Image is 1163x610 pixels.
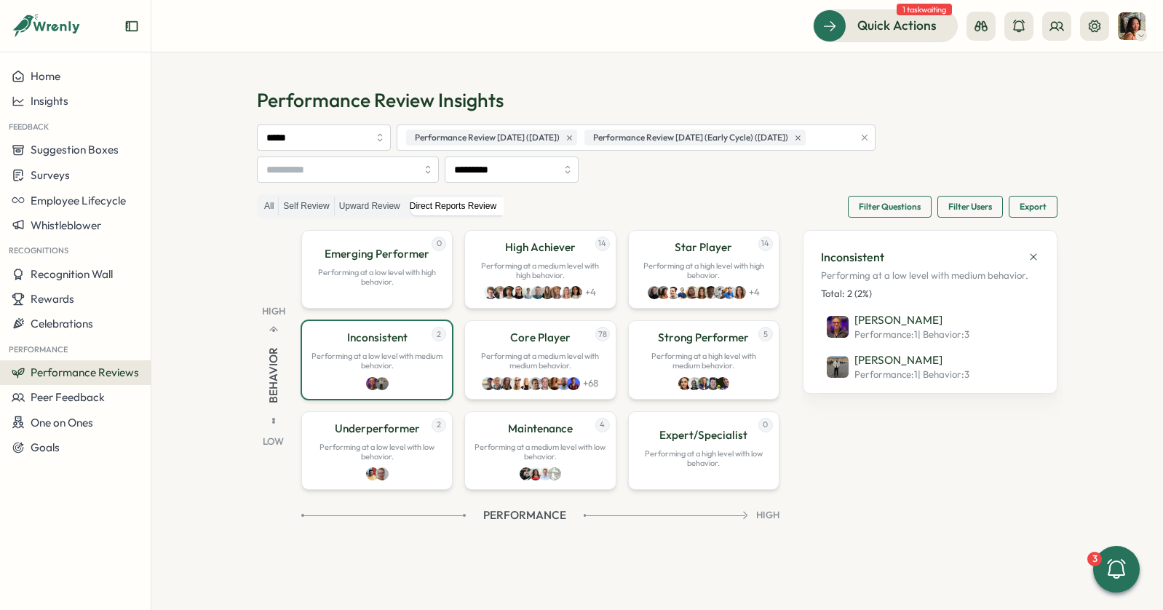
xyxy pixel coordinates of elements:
[695,286,708,299] img: Stephanie Yeaman
[311,352,443,371] p: Performing at a low level with medium behavior.
[1087,552,1102,566] div: 3
[491,377,504,390] img: Tristan Bailey
[31,292,74,306] span: Rewards
[1093,546,1140,593] button: 3
[678,377,691,390] img: Sarah Rutter
[749,286,760,299] p: + 4
[474,352,606,371] p: Performing at a medium level with medium behavior.
[325,246,429,262] p: Emerging Performer
[279,197,333,215] label: Self Review
[539,467,552,480] img: Thomas Clark
[548,467,561,480] img: Luc
[859,197,921,217] span: Filter Questions
[688,377,701,390] img: Damien Glista
[667,286,680,299] img: Chris Hogben
[260,197,278,215] label: All
[522,286,535,299] img: Joshua Sim
[583,377,598,390] p: + 68
[697,377,710,390] img: Hanna Smith
[854,352,969,368] p: [PERSON_NAME]
[31,390,105,404] span: Peer Feedback
[415,131,560,145] span: Performance Review [DATE] ([DATE])
[335,421,420,437] p: Underperformer
[648,286,661,299] img: Lucy Skinner
[266,347,282,403] span: Behavior
[508,421,573,437] p: Maintenance
[848,196,932,218] button: Filter Questions
[520,377,533,390] img: Hannah Dickens
[257,87,1057,113] h1: Performance Review Insights
[550,286,563,299] img: Harriet Stewart
[854,328,969,341] span: Performance: 1 | Behavior : 3
[405,197,501,215] label: Direct Reports Review
[376,467,389,480] img: Robin McDowell
[432,418,446,432] span: 2
[31,416,93,429] span: One on Ones
[539,377,552,390] img: Max Shuter
[854,368,969,381] span: Performance: 1 | Behavior : 3
[335,197,405,215] label: Upward Review
[512,286,525,299] img: Sara Knott
[686,286,699,299] img: Layton Burchell
[758,327,773,341] span: 5
[854,312,969,328] p: [PERSON_NAME]
[1009,196,1057,218] button: Export
[758,237,773,251] span: 14
[714,286,727,299] img: Noor ul ain
[541,286,554,299] img: Niamh Linton
[756,509,779,522] p: High
[1118,12,1146,40] img: Viveca Riley
[510,330,571,346] p: Core Player
[483,507,566,523] span: Performance
[723,286,737,299] img: Paul Hemsley
[311,268,443,287] p: Performing at a low level with high behavior.
[704,286,718,299] img: Larry Sule-Balogun
[31,143,119,157] span: Suggestion Boxes
[595,237,610,251] span: 14
[827,316,849,338] img: Adrian Pearcey
[31,317,93,330] span: Celebrations
[432,237,446,251] span: 0
[503,286,516,299] img: Arron Jennings
[675,239,732,256] p: Star Player
[124,19,139,33] button: Expand sidebar
[474,261,606,280] p: Performing at a medium level with high behavior.
[493,286,507,299] img: Hannah Saunders
[531,286,544,299] img: Tomas Liepis
[376,377,389,390] img: Robert Moody
[347,330,408,346] p: Inconsistent
[31,440,60,454] span: Goals
[529,377,542,390] img: Paddy Goggin
[484,286,497,299] img: Joe Barber
[657,286,670,299] img: Viveca Riley
[560,286,573,299] img: Youlia Marks
[482,377,495,390] img: Peter McKenna
[262,305,285,318] p: High
[813,9,958,41] button: Quick Actions
[897,4,952,15] span: 1 task waiting
[733,286,746,299] img: Izzie Winstanley
[31,168,70,182] span: Surveys
[548,377,561,390] img: Emily Thompson
[638,352,770,371] p: Performing at a high level with medium behavior.
[366,467,379,480] img: Reza Salehipour
[827,352,969,381] a: Robert Moody[PERSON_NAME]Performance:1| Behavior:3
[510,377,523,390] img: Leigh Carrington
[821,269,1039,282] span: Performing at a low level with medium behavior.
[31,218,101,232] span: Whistleblower
[31,267,113,281] span: Recognition Wall
[505,239,576,256] p: High Achiever
[501,377,514,390] img: Aimee Weston
[263,429,284,448] p: Low
[827,312,969,341] a: Adrian Pearcey[PERSON_NAME]Performance:1| Behavior:3
[520,467,533,480] img: Luke
[638,261,770,280] p: Performing at a high level with high behavior.
[821,288,1039,301] p: Total: 2 (2%)
[716,377,729,390] img: Anthony Iles
[948,197,992,217] span: Filter Users
[474,443,606,462] p: Performing at a medium level with low behavior.
[937,196,1003,218] button: Filter Users
[1020,197,1047,217] span: Export
[821,248,884,266] p: Inconsistent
